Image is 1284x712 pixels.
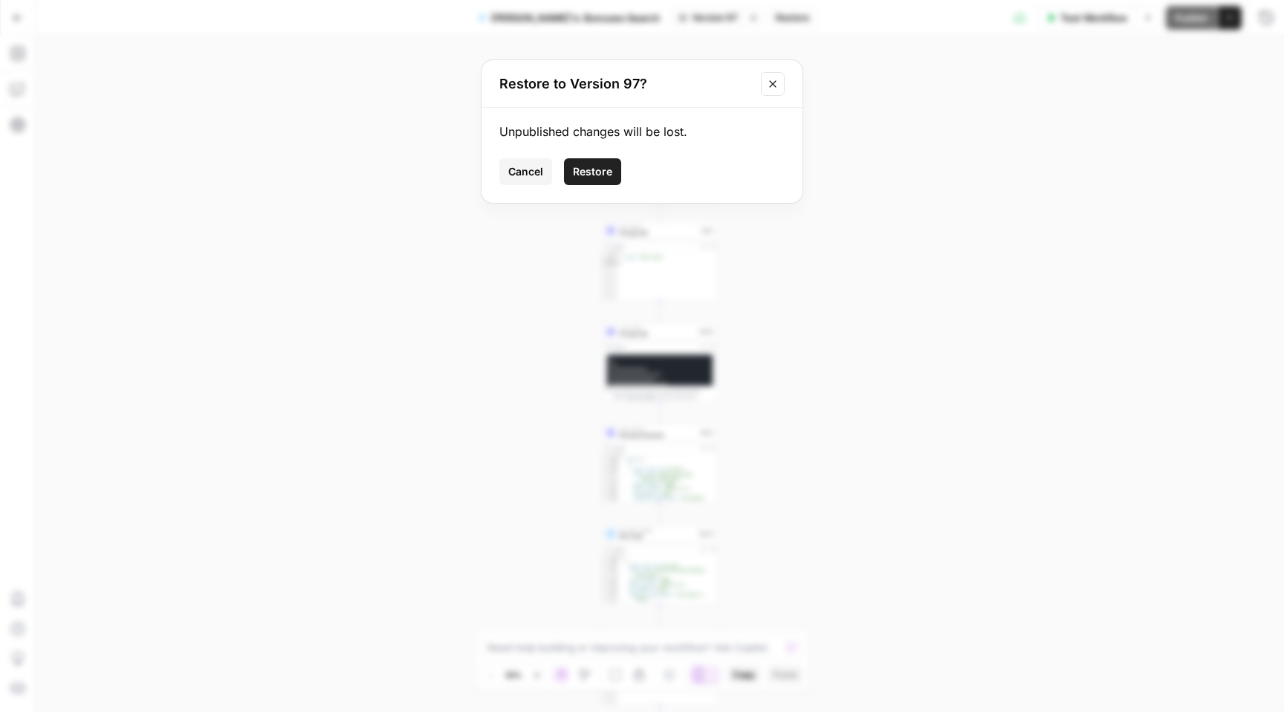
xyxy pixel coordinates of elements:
button: Close modal [761,72,785,96]
span: Restore [573,164,612,179]
span: Cancel [508,164,543,179]
h2: Restore to Version 97? [499,74,752,94]
button: Restore [564,158,621,185]
div: Unpublished changes will be lost. [499,123,785,140]
button: Cancel [499,158,552,185]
